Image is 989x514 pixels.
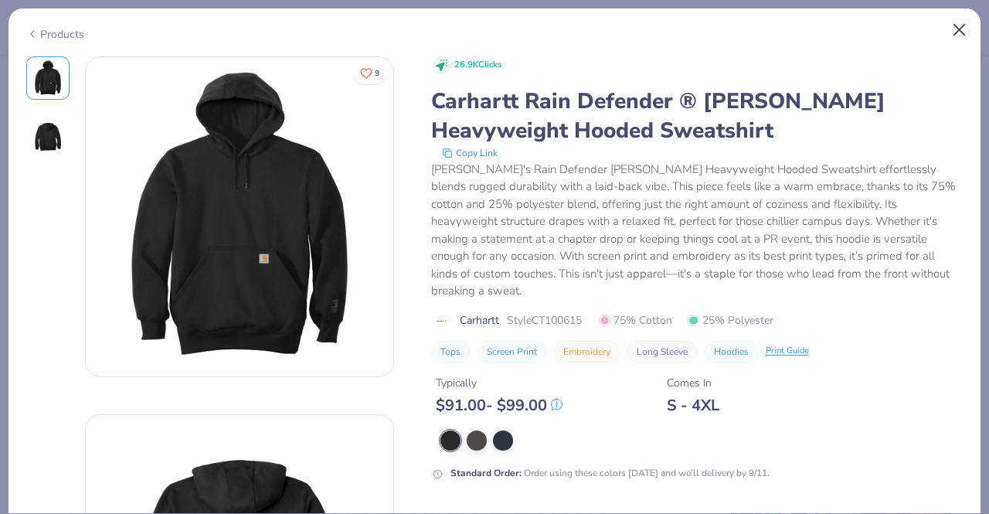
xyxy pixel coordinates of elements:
[26,26,84,43] div: Products
[431,161,964,300] div: [PERSON_NAME]'s Rain Defender [PERSON_NAME] Heavyweight Hooded Sweatshirt effortlessly blends rug...
[688,312,773,328] span: 25% Polyester
[431,315,452,327] img: brand logo
[945,15,974,45] button: Close
[454,59,501,72] span: 26.9K Clicks
[29,60,66,97] img: Front
[507,312,582,328] span: Style CT100615
[667,396,719,415] div: S - 4XL
[375,70,379,77] span: 9
[450,467,522,479] strong: Standard Order :
[478,341,546,363] button: Screen Print
[353,62,386,84] button: Like
[86,63,393,370] img: Front
[667,375,719,391] div: Comes In
[29,118,66,155] img: Back
[599,312,672,328] span: 75% Cotton
[436,396,562,415] div: $ 91.00 - $ 99.00
[460,312,499,328] span: Carhartt
[627,341,697,363] button: Long Sleeve
[766,345,809,358] div: Print Guide
[436,375,562,391] div: Typically
[437,145,502,161] button: copy to clipboard
[431,87,964,145] div: Carhartt Rain Defender ® [PERSON_NAME] Heavyweight Hooded Sweatshirt
[554,341,620,363] button: Embroidery
[450,466,770,480] div: Order using these colors [DATE] and we’ll delivery by 9/11.
[431,341,470,363] button: Tops
[705,341,758,363] button: Hoodies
